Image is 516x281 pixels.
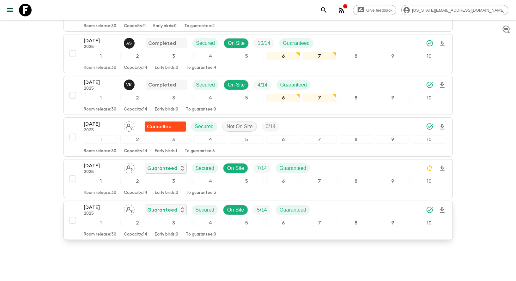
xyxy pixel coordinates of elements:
[193,219,227,227] div: 4
[124,190,148,195] p: Capacity: 14
[318,4,330,16] button: search adventures
[155,107,179,112] p: Early birds: 0
[339,219,373,227] div: 8
[192,80,219,90] div: Secured
[426,81,434,89] svg: Synced Successfully
[228,39,245,47] p: On Site
[84,94,118,102] div: 1
[222,122,257,132] div: Not On Site
[266,135,300,144] div: 6
[230,219,264,227] div: 5
[363,8,396,13] span: Give feedback
[339,177,373,185] div: 8
[64,76,453,115] button: [DATE]2025Vijesh K. VCompletedSecuredOn SiteTrip FillGuaranteed12345678910Room release:30Capacity...
[124,107,148,112] p: Capacity: 14
[426,123,434,130] svg: Synced Successfully
[186,190,216,195] p: To guarantee: 3
[412,135,446,144] div: 10
[84,86,119,91] p: 2025
[84,79,119,86] p: [DATE]
[64,117,453,157] button: [DATE]2025Assign pack leaderTour discontinuedSecuredNot On SiteTrip Fill12345678910Room release:3...
[193,135,227,144] div: 4
[120,52,154,60] div: 2
[283,39,310,47] p: Guaranteed
[280,81,307,89] p: Guaranteed
[257,206,267,214] p: 5 / 14
[426,39,434,47] svg: Synced Successfully
[193,177,227,185] div: 4
[409,8,508,13] span: [US_STATE][EMAIL_ADDRESS][DOMAIN_NAME]
[266,123,276,130] p: 0 / 14
[224,38,249,48] div: On Site
[191,122,218,132] div: Secured
[84,177,118,185] div: 1
[124,149,148,154] p: Capacity: 14
[230,52,264,60] div: 5
[193,94,227,102] div: 4
[280,164,307,172] p: Guaranteed
[192,163,218,173] div: Secured
[84,24,117,29] p: Room release: 30
[84,45,119,50] p: 2025
[192,38,219,48] div: Secured
[223,163,248,173] div: On Site
[254,38,274,48] div: Trip Fill
[186,232,216,237] p: To guarantee: 0
[84,65,117,70] p: Room release: 30
[120,94,154,102] div: 2
[124,232,148,237] p: Capacity: 14
[84,232,117,237] p: Room release: 30
[353,5,396,15] a: Give feedback
[227,206,244,214] p: On Site
[223,205,248,215] div: On Site
[228,81,245,89] p: On Site
[64,159,453,198] button: [DATE]2025Assign pack leaderGuaranteedSecuredOn SiteTrip FillGuaranteed12345678910Room release:30...
[155,65,179,70] p: Early birds: 0
[157,177,191,185] div: 3
[376,94,410,102] div: 9
[412,219,446,227] div: 10
[155,232,179,237] p: Early birds: 0
[376,52,410,60] div: 9
[124,40,136,45] span: Anvar Sadic
[124,65,148,70] p: Capacity: 14
[262,122,279,132] div: Trip Fill
[157,52,191,60] div: 3
[257,164,267,172] p: 7 / 14
[439,81,446,89] svg: Download Onboarding
[376,135,410,144] div: 9
[84,128,119,133] p: 2025
[439,40,446,47] svg: Download Onboarding
[253,205,270,215] div: Trip Fill
[401,5,508,15] div: [US_STATE][EMAIL_ADDRESS][DOMAIN_NAME]
[124,24,146,29] p: Capacity: 11
[196,39,215,47] p: Secured
[84,162,119,170] p: [DATE]
[303,177,337,185] div: 7
[227,164,244,172] p: On Site
[155,190,179,195] p: Early birds: 0
[230,135,264,144] div: 5
[426,206,434,214] svg: Synced Successfully
[258,39,270,47] p: 10 / 14
[157,219,191,227] div: 3
[157,135,191,144] div: 3
[196,206,215,214] p: Secured
[155,149,177,154] p: Early birds: 1
[439,165,446,172] svg: Download Onboarding
[412,177,446,185] div: 10
[149,39,176,47] p: Completed
[149,81,176,89] p: Completed
[148,206,178,214] p: Guaranteed
[339,135,373,144] div: 8
[4,4,16,16] button: menu
[339,94,373,102] div: 8
[303,94,337,102] div: 7
[196,81,215,89] p: Secured
[64,201,453,240] button: [DATE]2025Assign pack leaderGuaranteedSecuredOn SiteTrip FillGuaranteed12345678910Room release:30...
[195,123,214,130] p: Secured
[254,80,271,90] div: Trip Fill
[120,135,154,144] div: 2
[124,81,136,87] span: Vijesh K. V
[120,219,154,227] div: 2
